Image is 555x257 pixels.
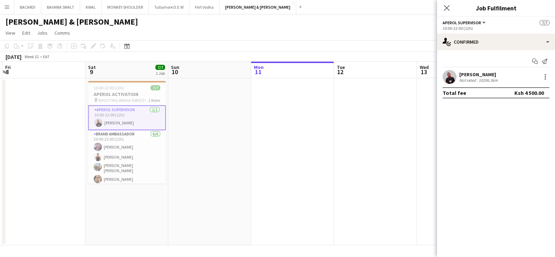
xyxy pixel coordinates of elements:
app-card-role: APEROL SUPERVISOR1/110:00-22:00 (12h)[PERSON_NAME] [88,105,166,130]
a: Comms [52,28,73,37]
div: [DATE] [6,53,22,60]
span: Week 32 [23,54,40,59]
span: Sat [88,64,96,70]
span: 7/7 [540,20,549,25]
div: 1 Job [156,71,165,76]
span: Wed [420,64,429,70]
span: 12 [336,68,345,76]
h3: APEROL ACTIVATION [88,91,166,97]
span: 7/7 [155,65,165,70]
span: Fri [5,64,11,70]
app-card-role: Brand Ambassador6/610:00-22:00 (12h)[PERSON_NAME][PERSON_NAME][PERSON_NAME] [PERSON_NAME][PERSON_... [88,130,166,206]
button: MONKEY SHOULDER [102,0,149,14]
div: Not rated [459,78,477,83]
a: Edit [19,28,33,37]
div: 10:00-22:00 (12h) [443,26,549,31]
app-job-card: 10:00-22:00 (12h)7/7APEROL ACTIVATION SHOOTING RANGE KIRIGITI2 RolesAPEROL SUPERVISOR1/110:00-22:... [88,81,166,184]
div: EAT [43,54,50,59]
span: 11 [253,68,264,76]
span: Jobs [37,30,48,36]
span: 13 [419,68,429,76]
div: Confirmed [437,34,555,50]
div: [PERSON_NAME] [459,71,499,78]
div: Ksh 4 500.00 [514,89,544,96]
span: 10 [170,68,179,76]
button: APEROL SUPERVISOR [443,20,487,25]
span: SHOOTING RANGE KIRIGITI [98,98,146,103]
button: [PERSON_NAME] & [PERSON_NAME] [220,0,296,14]
a: Jobs [34,28,50,37]
span: Tue [337,64,345,70]
button: Tullamore D.E.W [149,0,189,14]
button: Flirt Vodka [189,0,220,14]
span: Comms [54,30,70,36]
span: 10:00-22:00 (12h) [94,85,124,90]
h1: [PERSON_NAME] & [PERSON_NAME] [6,17,138,27]
span: APEROL SUPERVISOR [443,20,481,25]
button: KWAL [80,0,102,14]
span: Edit [22,30,30,36]
h3: Job Fulfilment [437,3,555,12]
span: View [6,30,15,36]
a: View [3,28,18,37]
span: 2 Roles [148,98,160,103]
span: 7/7 [151,85,160,90]
div: 10206.3km [477,78,499,83]
span: Sun [171,64,179,70]
button: BACARDI [14,0,41,14]
button: BAVARIA SMALT [41,0,80,14]
span: Mon [254,64,264,70]
div: Total fee [443,89,466,96]
span: 9 [87,68,96,76]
